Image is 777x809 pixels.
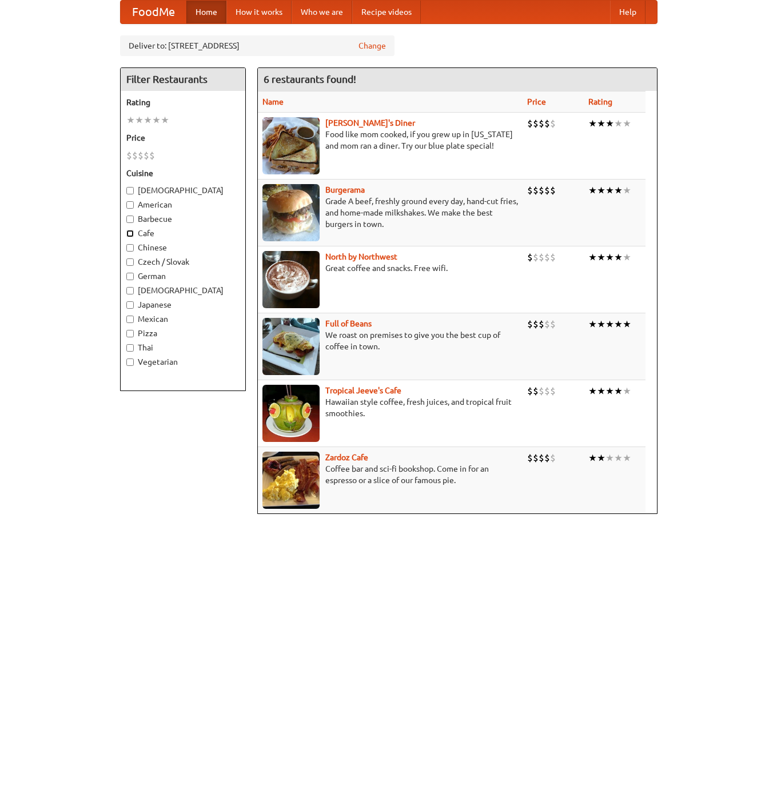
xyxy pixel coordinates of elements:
[262,251,320,308] img: north.jpg
[262,318,320,375] img: beans.jpg
[623,318,631,330] li: ★
[138,149,144,162] li: $
[614,452,623,464] li: ★
[527,385,533,397] li: $
[527,184,533,197] li: $
[550,117,556,130] li: $
[539,452,544,464] li: $
[550,184,556,197] li: $
[605,318,614,330] li: ★
[623,184,631,197] li: ★
[539,251,544,264] li: $
[597,251,605,264] li: ★
[126,97,240,108] h5: Rating
[605,117,614,130] li: ★
[533,184,539,197] li: $
[597,117,605,130] li: ★
[121,68,245,91] h4: Filter Restaurants
[226,1,292,23] a: How it works
[623,117,631,130] li: ★
[610,1,645,23] a: Help
[126,313,240,325] label: Mexican
[614,318,623,330] li: ★
[352,1,421,23] a: Recipe videos
[126,285,240,296] label: [DEMOGRAPHIC_DATA]
[544,385,550,397] li: $
[325,319,372,328] a: Full of Beans
[264,74,356,85] ng-pluralize: 6 restaurants found!
[144,114,152,126] li: ★
[262,463,518,486] p: Coffee bar and sci-fi bookshop. Come in for an espresso or a slice of our famous pie.
[588,117,597,130] li: ★
[126,358,134,366] input: Vegetarian
[550,385,556,397] li: $
[126,301,134,309] input: Japanese
[126,244,134,252] input: Chinese
[126,344,134,352] input: Thai
[292,1,352,23] a: Who we are
[539,385,544,397] li: $
[126,114,135,126] li: ★
[605,385,614,397] li: ★
[597,184,605,197] li: ★
[325,386,401,395] a: Tropical Jeeve's Cafe
[161,114,169,126] li: ★
[126,299,240,310] label: Japanese
[262,184,320,241] img: burgerama.jpg
[550,452,556,464] li: $
[614,117,623,130] li: ★
[152,114,161,126] li: ★
[614,251,623,264] li: ★
[126,149,132,162] li: $
[527,318,533,330] li: $
[126,228,240,239] label: Cafe
[588,97,612,106] a: Rating
[262,385,320,442] img: jeeves.jpg
[126,316,134,323] input: Mexican
[126,242,240,253] label: Chinese
[533,117,539,130] li: $
[539,318,544,330] li: $
[539,184,544,197] li: $
[135,114,144,126] li: ★
[588,318,597,330] li: ★
[539,117,544,130] li: $
[262,97,284,106] a: Name
[533,452,539,464] li: $
[126,185,240,196] label: [DEMOGRAPHIC_DATA]
[588,251,597,264] li: ★
[126,356,240,368] label: Vegetarian
[527,452,533,464] li: $
[588,184,597,197] li: ★
[262,262,518,274] p: Great coffee and snacks. Free wifi.
[126,328,240,339] label: Pizza
[262,452,320,509] img: zardoz.jpg
[527,117,533,130] li: $
[533,318,539,330] li: $
[262,196,518,230] p: Grade A beef, freshly ground every day, hand-cut fries, and home-made milkshakes. We make the bes...
[588,452,597,464] li: ★
[544,184,550,197] li: $
[325,453,368,462] b: Zardoz Cafe
[588,385,597,397] li: ★
[126,187,134,194] input: [DEMOGRAPHIC_DATA]
[149,149,155,162] li: $
[126,270,240,282] label: German
[325,185,365,194] a: Burgerama
[597,452,605,464] li: ★
[325,118,415,127] a: [PERSON_NAME]'s Diner
[614,385,623,397] li: ★
[126,273,134,280] input: German
[358,40,386,51] a: Change
[623,452,631,464] li: ★
[262,117,320,174] img: sallys.jpg
[605,251,614,264] li: ★
[533,251,539,264] li: $
[126,132,240,144] h5: Price
[544,318,550,330] li: $
[186,1,226,23] a: Home
[544,117,550,130] li: $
